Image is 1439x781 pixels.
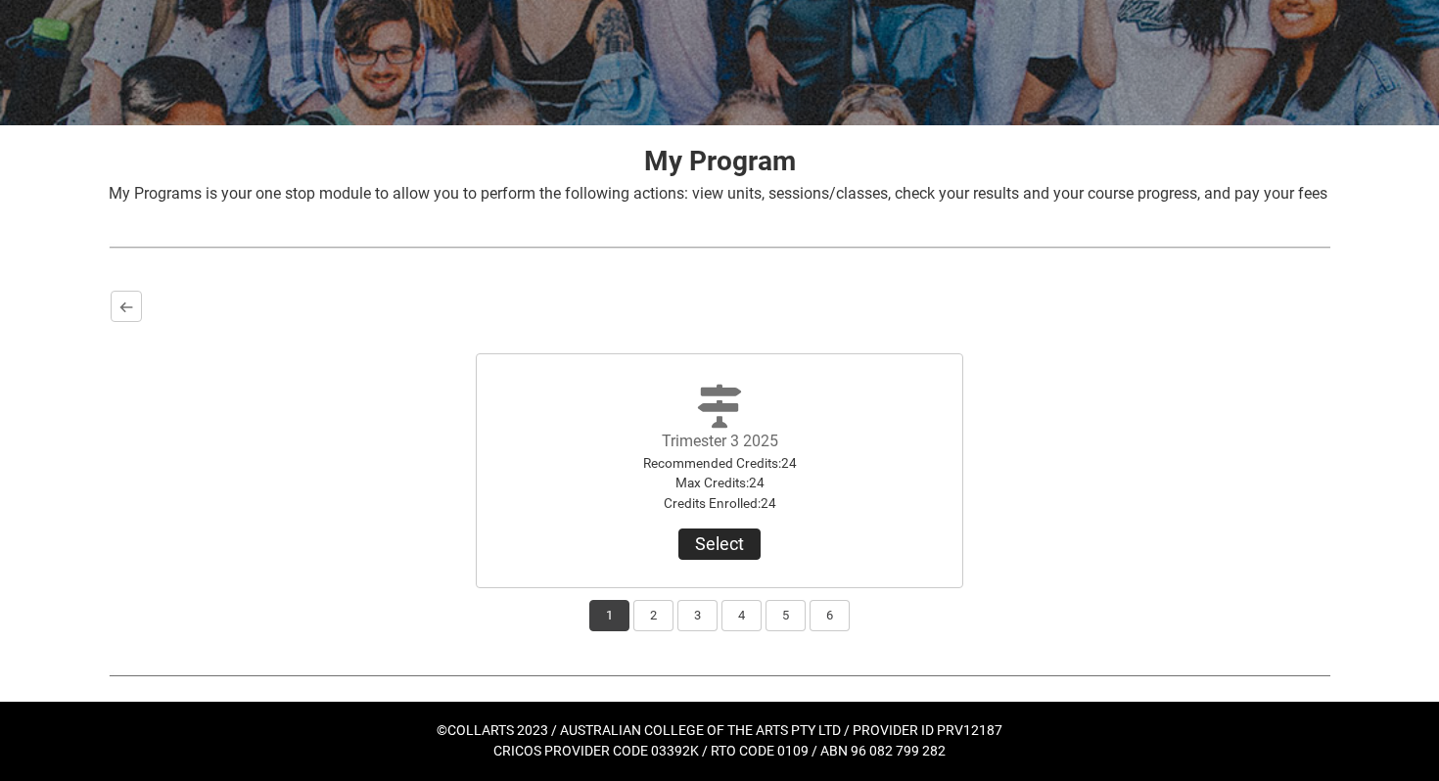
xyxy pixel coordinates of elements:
[810,600,850,631] button: 6
[589,600,629,631] button: 1
[721,600,762,631] button: 4
[109,184,1327,203] span: My Programs is your one stop module to allow you to perform the following actions: view units, se...
[610,473,829,492] div: Max Credits : 24
[677,600,718,631] button: 3
[644,145,796,177] strong: My Program
[766,600,806,631] button: 5
[610,453,829,473] div: Recommended Credits : 24
[633,600,673,631] button: 2
[610,493,829,513] div: Credits Enrolled : 24
[109,665,1330,685] img: REDU_GREY_LINE
[109,237,1330,257] img: REDU_GREY_LINE
[662,432,778,450] label: Trimester 3 2025
[111,291,142,322] button: Back
[678,528,761,560] button: Trimester 3 2025Recommended Credits:24Max Credits:24Credits Enrolled:24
